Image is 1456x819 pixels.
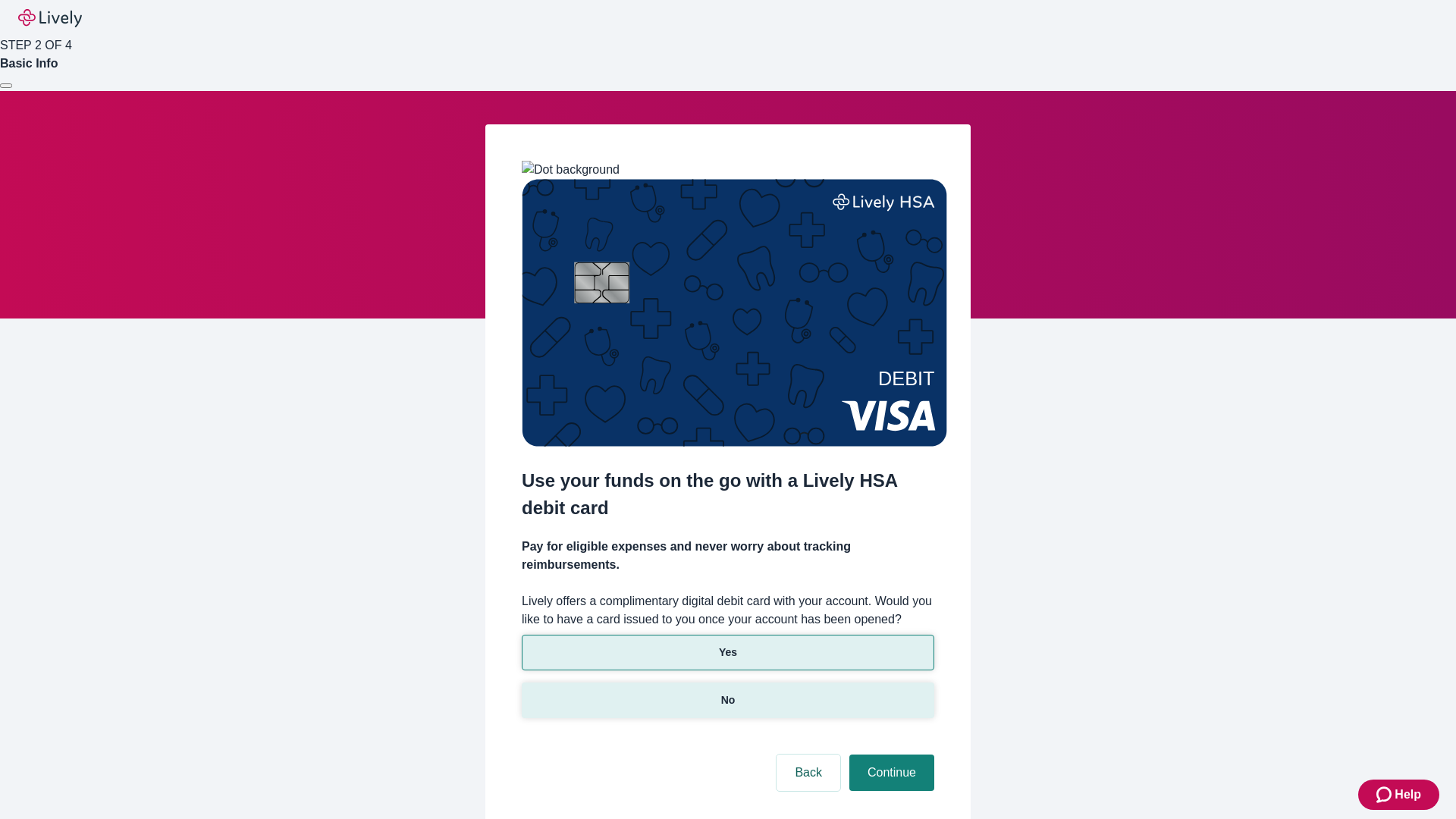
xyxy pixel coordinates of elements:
[18,9,82,27] img: Lively
[1376,786,1395,804] svg: Zendesk support icon
[522,682,934,718] button: No
[522,467,934,522] h2: Use your funds on the go with a Lively HSA debit card
[1395,786,1421,804] span: Help
[721,692,736,708] p: No
[1358,780,1439,810] button: Zendesk support iconHelp
[719,645,737,661] p: Yes
[522,538,934,574] h4: Pay for eligible expenses and never worry about tracking reimbursements.
[522,179,947,447] img: Debit card
[849,755,934,791] button: Continue
[522,161,620,179] img: Dot background
[777,755,840,791] button: Back
[522,635,934,670] button: Yes
[522,592,934,629] label: Lively offers a complimentary digital debit card with your account. Would you like to have a card...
